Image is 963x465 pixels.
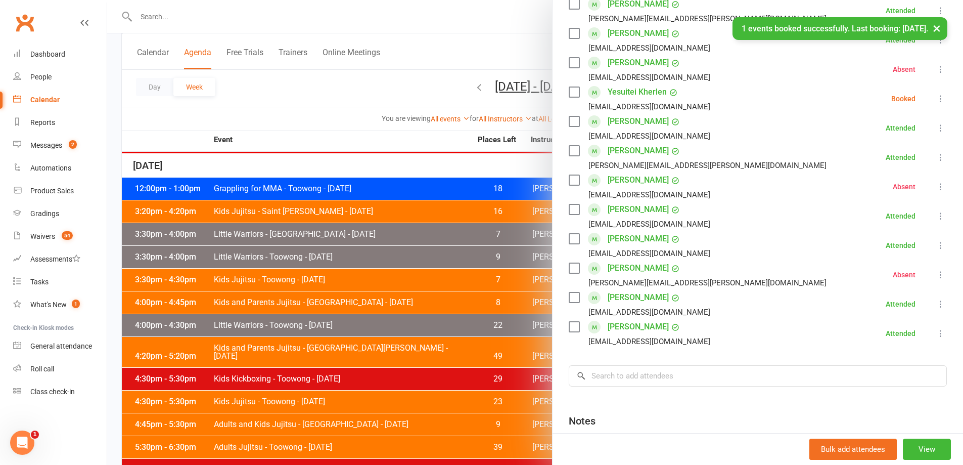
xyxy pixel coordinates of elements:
[13,335,107,358] a: General attendance kiosk mode
[588,159,827,172] div: [PERSON_NAME][EMAIL_ADDRESS][PERSON_NAME][DOMAIN_NAME]
[13,271,107,293] a: Tasks
[588,188,710,201] div: [EMAIL_ADDRESS][DOMAIN_NAME]
[62,231,73,240] span: 54
[886,154,915,161] div: Attended
[10,431,34,455] iframe: Intercom live chat
[588,41,710,55] div: [EMAIL_ADDRESS][DOMAIN_NAME]
[569,414,595,428] div: Notes
[588,100,710,113] div: [EMAIL_ADDRESS][DOMAIN_NAME]
[893,271,915,278] div: Absent
[13,358,107,381] a: Roll call
[30,187,74,195] div: Product Sales
[903,439,951,460] button: View
[13,180,107,202] a: Product Sales
[588,335,710,348] div: [EMAIL_ADDRESS][DOMAIN_NAME]
[13,89,107,111] a: Calendar
[13,225,107,248] a: Waivers 54
[886,301,915,308] div: Attended
[30,141,62,149] div: Messages
[30,301,67,309] div: What's New
[30,388,75,396] div: Class check-in
[608,55,669,71] a: [PERSON_NAME]
[30,96,60,104] div: Calendar
[588,306,710,319] div: [EMAIL_ADDRESS][DOMAIN_NAME]
[588,130,710,143] div: [EMAIL_ADDRESS][DOMAIN_NAME]
[569,431,947,443] div: Add notes for this class / appointment below
[588,71,710,84] div: [EMAIL_ADDRESS][DOMAIN_NAME]
[886,213,915,220] div: Attended
[608,172,669,188] a: [PERSON_NAME]
[13,43,107,66] a: Dashboard
[886,242,915,249] div: Attended
[30,209,59,218] div: Gradings
[30,50,65,58] div: Dashboard
[608,84,667,100] a: Yesuitei Kherlen
[30,365,54,373] div: Roll call
[30,73,52,81] div: People
[13,66,107,89] a: People
[588,218,710,231] div: [EMAIL_ADDRESS][DOMAIN_NAME]
[69,140,77,149] span: 2
[30,278,49,286] div: Tasks
[891,95,915,102] div: Booked
[31,431,39,439] span: 1
[13,293,107,316] a: What's New1
[588,247,710,260] div: [EMAIL_ADDRESS][DOMAIN_NAME]
[30,164,71,172] div: Automations
[608,231,669,247] a: [PERSON_NAME]
[928,17,946,39] button: ×
[13,202,107,225] a: Gradings
[588,12,827,25] div: [PERSON_NAME][EMAIL_ADDRESS][PERSON_NAME][DOMAIN_NAME]
[608,260,669,276] a: [PERSON_NAME]
[886,330,915,337] div: Attended
[608,201,669,218] a: [PERSON_NAME]
[13,381,107,403] a: Class kiosk mode
[588,276,827,289] div: [PERSON_NAME][EMAIL_ADDRESS][PERSON_NAME][DOMAIN_NAME]
[13,248,107,271] a: Assessments
[886,36,915,44] div: Attended
[72,300,80,308] span: 1
[608,319,669,335] a: [PERSON_NAME]
[13,111,107,134] a: Reports
[608,289,669,306] a: [PERSON_NAME]
[30,255,80,263] div: Assessments
[569,365,947,387] input: Search to add attendees
[13,157,107,180] a: Automations
[12,10,37,35] a: Clubworx
[608,113,669,130] a: [PERSON_NAME]
[886,124,915,132] div: Attended
[30,342,92,350] div: General attendance
[893,183,915,190] div: Absent
[30,118,55,126] div: Reports
[13,134,107,157] a: Messages 2
[608,143,669,159] a: [PERSON_NAME]
[30,232,55,240] div: Waivers
[809,439,897,460] button: Bulk add attendees
[732,17,947,40] div: 1 events booked successfully. Last booking: [DATE].
[893,66,915,73] div: Absent
[886,7,915,14] div: Attended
